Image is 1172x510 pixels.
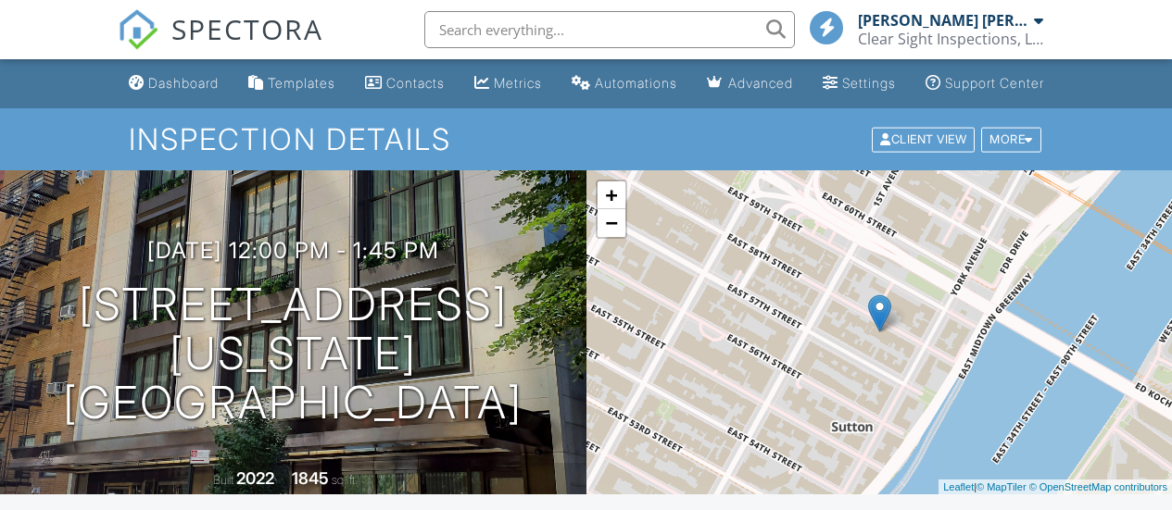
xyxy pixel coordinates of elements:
a: Templates [241,67,343,101]
span: SPECTORA [171,9,323,48]
a: Contacts [358,67,452,101]
a: © MapTiler [977,481,1027,492]
a: Settings [815,67,903,101]
div: Support Center [945,75,1044,91]
img: The Best Home Inspection Software - Spectora [118,9,158,50]
a: Metrics [467,67,549,101]
h1: Inspection Details [129,123,1042,155]
div: Metrics [494,75,542,91]
a: Zoom in [598,181,625,209]
div: More [981,127,1041,152]
a: Client View [870,131,979,145]
div: [PERSON_NAME] [PERSON_NAME] [858,11,1029,30]
div: | [939,479,1172,495]
input: Search everything... [424,11,795,48]
a: SPECTORA [118,25,323,64]
div: Clear Sight Inspections, LLC [858,30,1043,48]
span: sq. ft. [332,473,358,487]
div: Settings [842,75,896,91]
div: Dashboard [148,75,219,91]
div: Automations [595,75,677,91]
div: Templates [268,75,335,91]
h3: [DATE] 12:00 pm - 1:45 pm [147,238,439,263]
a: Dashboard [121,67,226,101]
div: Client View [872,127,975,152]
a: Advanced [699,67,800,101]
span: Built [213,473,233,487]
a: Leaflet [943,481,974,492]
div: Advanced [728,75,793,91]
a: Support Center [918,67,1052,101]
div: Contacts [386,75,445,91]
a: Automations (Basic) [564,67,685,101]
div: 2022 [236,468,274,488]
a: Zoom out [598,209,625,237]
a: © OpenStreetMap contributors [1029,481,1167,492]
div: 1845 [292,468,329,488]
h1: [STREET_ADDRESS] [US_STATE][GEOGRAPHIC_DATA] [30,280,557,427]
